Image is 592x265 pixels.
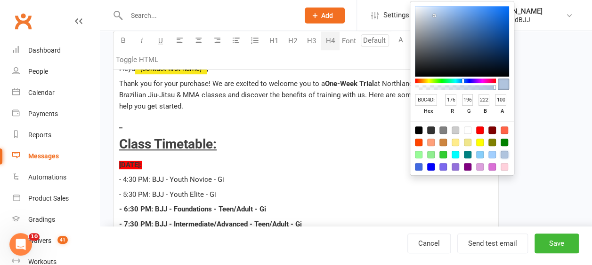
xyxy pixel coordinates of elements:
button: H1 [264,31,283,50]
div: NorthlandBJJ [489,16,543,24]
div: #00ffff [452,151,459,158]
div: #808080 [439,126,447,134]
div: #800000 [488,126,496,134]
div: #87cefa [476,151,484,158]
span: - 6:30 PM: BJJ - Foundations - Teen/Adult - Gi [119,205,266,213]
span: - 4:30 PM: BJJ - Youth Novice - Gi [119,175,224,184]
div: #dda0dd [476,163,484,171]
button: H3 [302,31,321,50]
div: #ffffff [464,126,471,134]
div: #cccccc [452,126,459,134]
div: #90ee90 [427,151,435,158]
a: Clubworx [11,9,35,33]
div: #ff6347 [501,126,508,134]
div: #800080 [464,163,471,171]
div: #ff0000 [476,126,484,134]
div: #b0c4de [501,151,508,158]
a: Gradings [12,209,99,230]
span: 10 [29,233,40,241]
label: hex [415,106,443,117]
div: #32cd32 [439,151,447,158]
div: #9370db [452,163,459,171]
div: People [28,68,48,75]
a: Automations [12,167,99,188]
div: #ffff00 [476,139,484,146]
div: #cd853f [439,139,447,146]
span: at NorthlandBJJ. Experience our Brazilian Jiu-Jitsu & MMA classes and discover the benefits of tr... [119,79,481,110]
span: Add [321,12,333,19]
button: Font [340,31,358,50]
div: #008080 [464,151,471,158]
span: Thank you for your purchase! We are excited to welcome you to a [119,79,325,88]
iframe: Intercom live chat [9,233,32,256]
div: #7b68ee [439,163,447,171]
div: Calendar [28,89,55,96]
a: Waivers 41 [12,230,99,251]
div: Gradings [28,216,55,223]
a: Dashboard [12,40,99,61]
div: #da70d6 [488,163,496,171]
div: Waivers [28,237,51,244]
button: H4 [321,31,340,50]
input: Search... [123,9,292,22]
input: Default [361,34,389,47]
div: #a2cffe [488,151,496,158]
a: Cancel [407,234,451,253]
label: b [478,106,492,117]
div: [PERSON_NAME] [489,7,543,16]
span: Class Timetable: [119,136,217,152]
button: Add [305,8,345,23]
div: Reports [28,131,51,139]
div: #4169e1 [415,163,422,171]
div: Product Sales [28,195,69,202]
label: a [495,106,509,117]
label: g [462,106,476,117]
button: A [391,31,410,50]
div: #333333 [427,126,435,134]
span: - 7:30 PM: BJJ - Intermediate/Advanced - Teen/Adult - Gi [119,220,302,228]
a: Reports [12,125,99,146]
div: #000000 [415,126,422,134]
span: U [158,37,163,45]
div: #f0e68c [464,139,471,146]
div: #ffa07a [427,139,435,146]
div: Messages [28,152,59,160]
span: 41 [57,236,68,244]
div: #ffec8b [452,139,459,146]
button: H2 [283,31,302,50]
button: Save [535,234,579,253]
div: Dashboard [28,47,61,54]
div: Automations [28,173,66,181]
a: Product Sales [12,188,99,209]
a: Payments [12,103,99,125]
div: #008000 [501,139,508,146]
label: r [445,106,459,117]
span: [DATE]: [119,161,142,169]
div: Payments [28,110,58,117]
a: Messages [12,146,99,167]
a: People [12,61,99,82]
div: #ffd1dc [501,163,508,171]
span: - 5:30 PM: BJJ - Youth Elite - Gi [119,190,216,199]
div: #ff4500 [415,139,422,146]
div: #0000ff [427,163,435,171]
button: U [151,31,170,50]
a: Calendar [12,82,99,103]
div: #808000 [488,139,496,146]
div: #98fb98 [415,151,422,158]
button: Send test email [457,234,528,253]
span: One-Week Trial [325,79,374,88]
span: Settings [383,5,409,26]
button: Toggle HTML [114,50,161,69]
